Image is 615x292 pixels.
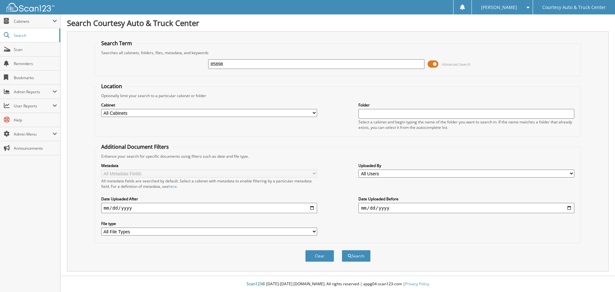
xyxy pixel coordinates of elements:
[14,19,53,24] span: Cabinets
[98,143,172,150] legend: Additional Document Filters
[442,62,471,67] span: Advanced Search
[14,33,56,38] span: Search
[542,5,606,9] span: Courtesy Auto & Truck Center
[14,89,53,95] span: Admin Reports
[405,281,429,287] a: Privacy Policy
[358,203,574,213] input: end
[14,117,57,123] span: Help
[101,196,317,202] label: Date Uploaded After
[14,103,53,109] span: User Reports
[305,250,334,262] button: Clear
[98,93,578,98] div: Optionally limit your search to a particular cabinet or folder
[342,250,371,262] button: Search
[98,154,578,159] div: Enhance your search for specific documents using filters such as date and file type.
[358,196,574,202] label: Date Uploaded Before
[14,131,53,137] span: Admin Menu
[583,261,615,292] iframe: Chat Widget
[98,83,125,90] legend: Location
[101,163,317,168] label: Metadata
[247,281,262,287] span: Scan123
[101,203,317,213] input: start
[358,102,574,108] label: Folder
[358,119,574,130] div: Select a cabinet and begin typing the name of the folder you want to search in. If the name match...
[14,47,57,52] span: Scan
[101,178,317,189] div: All metadata fields are searched by default. Select a cabinet with metadata to enable filtering b...
[101,102,317,108] label: Cabinet
[14,75,57,80] span: Bookmarks
[358,163,574,168] label: Uploaded By
[14,61,57,66] span: Reminders
[168,184,177,189] a: here
[101,221,317,226] label: File type
[6,3,54,12] img: scan123-logo-white.svg
[481,5,517,9] span: [PERSON_NAME]
[98,40,135,47] legend: Search Term
[67,18,609,28] h1: Search Courtesy Auto & Truck Center
[61,276,615,292] div: © [DATE]-[DATE] [DOMAIN_NAME]. All rights reserved | appg04-scan123-com |
[98,50,578,55] div: Searches all cabinets, folders, files, metadata, and keywords
[14,146,57,151] span: Announcements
